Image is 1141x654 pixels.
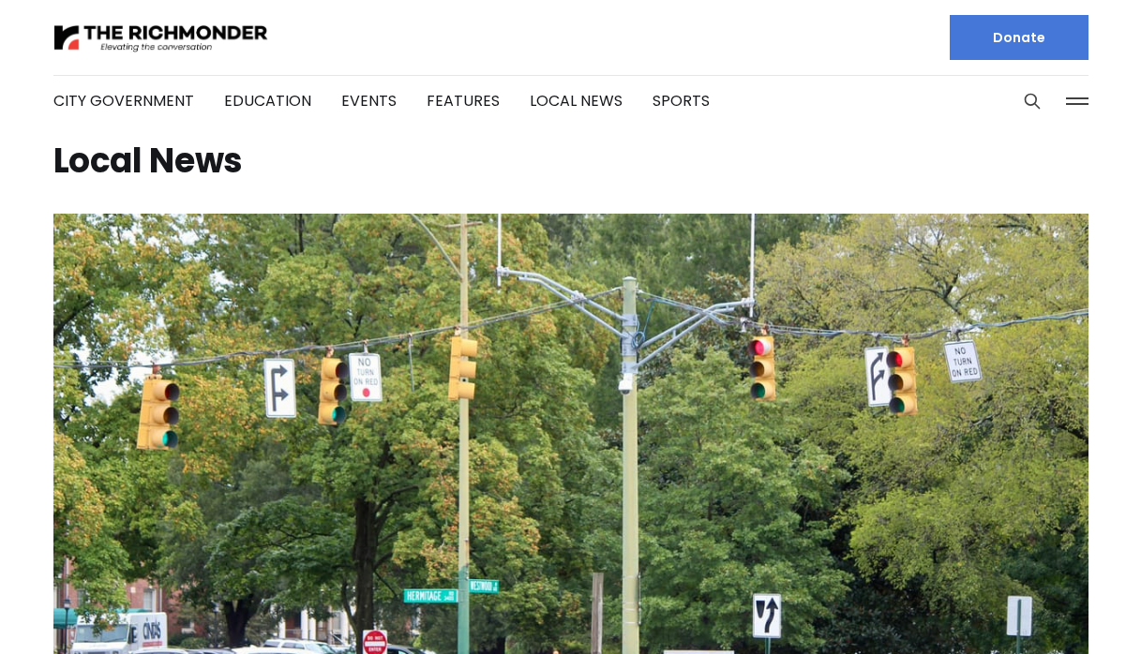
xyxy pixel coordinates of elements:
[427,90,500,111] a: Features
[950,15,1088,60] a: Donate
[1018,87,1046,115] button: Search this site
[53,146,1088,176] h1: Local News
[530,90,623,111] a: Local News
[653,90,710,111] a: Sports
[224,90,311,111] a: Education
[982,562,1141,654] iframe: portal-trigger
[53,90,194,111] a: City Government
[341,90,397,111] a: Events
[53,22,269,54] img: The Richmonder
